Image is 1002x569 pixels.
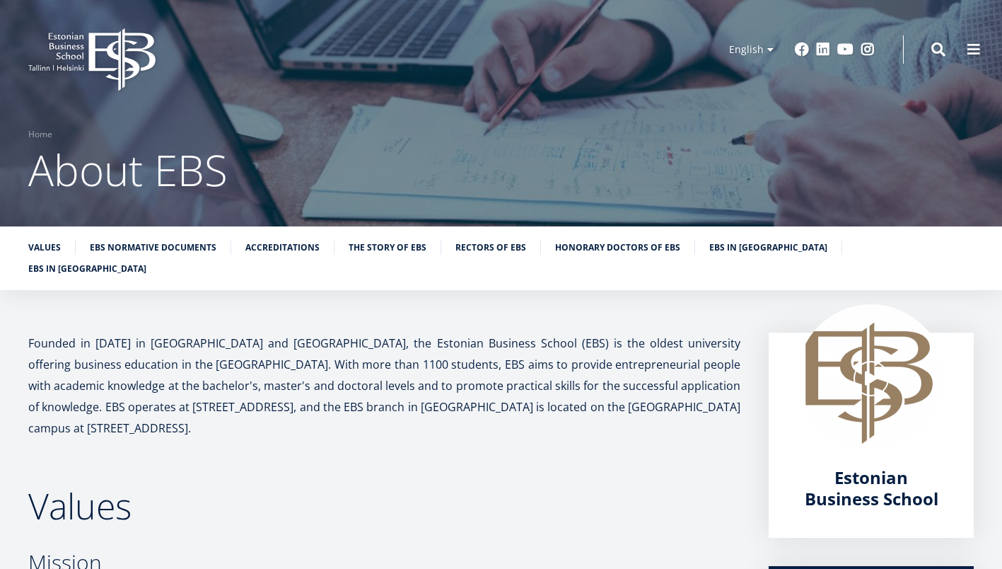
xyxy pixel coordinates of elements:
[90,241,216,255] a: EBS normative documents
[28,127,52,142] a: Home
[245,241,320,255] a: Accreditations
[28,335,740,436] font: Founded in [DATE] in [GEOGRAPHIC_DATA] and [GEOGRAPHIC_DATA], the Estonian Business School (EBS) ...
[28,241,61,255] a: Values
[709,241,827,255] a: EBS in [GEOGRAPHIC_DATA]
[28,141,228,199] span: About EBS
[28,488,740,524] h2: Values
[797,467,945,510] a: Estonian Business School
[837,42,854,57] a: Youtube
[816,42,830,57] a: Linkedin
[795,42,809,57] a: Facebook
[861,42,875,57] a: Instagram
[805,466,938,510] span: Estonian Business School
[555,241,680,255] a: Honorary Doctors of EBS
[455,241,526,255] a: Rectors of EBS
[28,262,146,276] a: EBS in [GEOGRAPHIC_DATA]
[349,241,426,255] a: The story of EBS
